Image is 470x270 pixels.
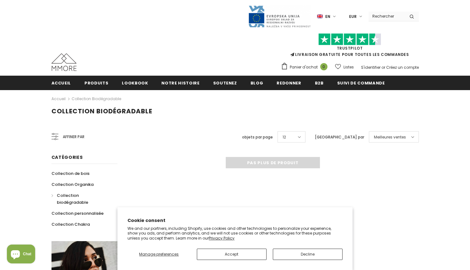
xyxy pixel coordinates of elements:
[51,107,152,116] span: Collection biodégradable
[161,80,199,86] span: Notre histoire
[325,13,330,20] span: en
[51,170,89,176] span: Collection de bois
[242,134,273,140] label: objets par page
[213,76,237,90] a: soutenez
[5,245,37,265] inbox-online-store-chat: Shopify online store chat
[374,134,406,140] span: Meilleures ventes
[51,208,104,219] a: Collection personnalisée
[127,249,190,260] button: Manage preferences
[343,64,354,70] span: Listes
[57,192,88,205] span: Collection biodégradable
[251,80,263,86] span: Blog
[369,12,405,21] input: Search Site
[72,96,121,101] a: Collection biodégradable
[51,76,71,90] a: Accueil
[213,80,237,86] span: soutenez
[51,168,89,179] a: Collection de bois
[283,134,286,140] span: 12
[251,76,263,90] a: Blog
[63,133,84,140] span: Affiner par
[51,190,111,208] a: Collection biodégradable
[386,65,419,70] a: Créez un compte
[51,221,90,227] span: Collection Chakra
[320,63,327,70] span: 0
[84,80,108,86] span: Produits
[361,65,381,70] a: S'identifier
[51,80,71,86] span: Accueil
[122,80,148,86] span: Lookbook
[335,62,354,73] a: Listes
[337,80,385,86] span: Suivi de commande
[122,76,148,90] a: Lookbook
[317,14,323,19] img: i-lang-1.png
[281,62,331,72] a: Panier d'achat 0
[349,13,357,20] span: EUR
[51,219,90,230] a: Collection Chakra
[315,80,324,86] span: B2B
[51,154,83,160] span: Catégories
[127,217,343,224] h2: Cookie consent
[161,76,199,90] a: Notre histoire
[209,235,235,241] a: Privacy Policy
[84,76,108,90] a: Produits
[248,5,311,28] img: Javni Razpis
[337,76,385,90] a: Suivi de commande
[281,36,419,57] span: LIVRAISON GRATUITE POUR TOUTES LES COMMANDES
[277,80,301,86] span: Redonner
[51,53,77,71] img: Cas MMORE
[248,13,311,19] a: Javni Razpis
[315,134,364,140] label: [GEOGRAPHIC_DATA] par
[51,179,94,190] a: Collection Organika
[337,46,363,51] a: TrustPilot
[273,249,343,260] button: Decline
[51,210,104,216] span: Collection personnalisée
[318,33,381,46] img: Faites confiance aux étoiles pilotes
[51,95,66,103] a: Accueil
[290,64,318,70] span: Panier d'achat
[139,251,179,257] span: Manage preferences
[127,226,343,241] p: We and our partners, including Shopify, use cookies and other technologies to personalize your ex...
[197,249,267,260] button: Accept
[381,65,385,70] span: or
[315,76,324,90] a: B2B
[51,181,94,187] span: Collection Organika
[277,76,301,90] a: Redonner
